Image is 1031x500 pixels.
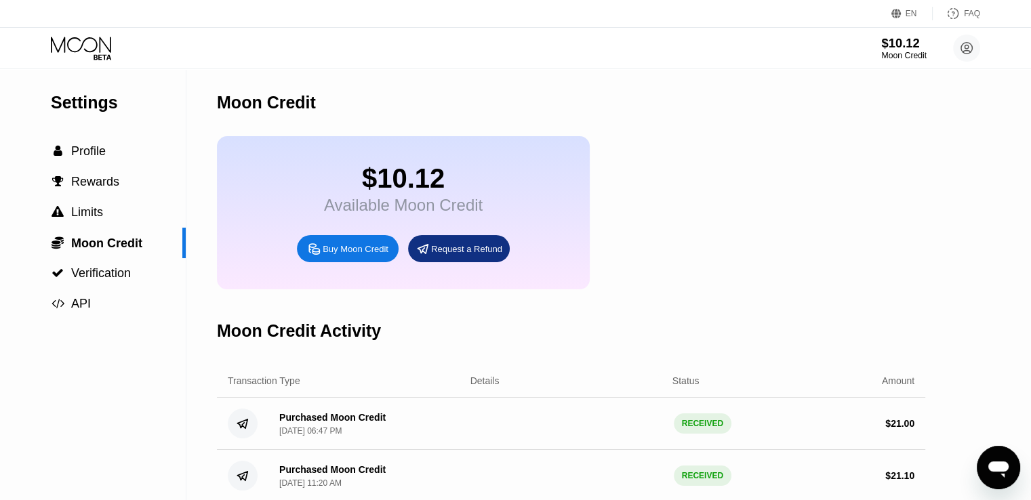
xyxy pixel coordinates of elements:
[881,36,927,60] div: $10.12Moon Credit
[52,175,64,188] span: 
[51,175,64,188] div: 
[431,243,502,255] div: Request a Refund
[279,464,386,475] div: Purchased Moon Credit
[906,9,917,18] div: EN
[324,196,483,215] div: Available Moon Credit
[470,375,500,386] div: Details
[882,375,914,386] div: Amount
[71,205,103,219] span: Limits
[279,426,342,436] div: [DATE] 06:47 PM
[674,465,731,486] div: RECEIVED
[881,51,927,60] div: Moon Credit
[54,145,62,157] span: 
[881,36,927,50] div: $10.12
[51,236,64,249] div: 
[279,412,386,423] div: Purchased Moon Credit
[933,7,980,20] div: FAQ
[324,163,483,194] div: $10.12
[71,236,142,250] span: Moon Credit
[217,93,316,112] div: Moon Credit
[228,375,300,386] div: Transaction Type
[52,206,64,218] span: 
[51,93,186,112] div: Settings
[279,478,342,488] div: [DATE] 11:20 AM
[71,297,91,310] span: API
[297,235,399,262] div: Buy Moon Credit
[977,446,1020,489] iframe: Button to launch messaging window
[51,145,64,157] div: 
[52,236,64,249] span: 
[71,175,119,188] span: Rewards
[323,243,388,255] div: Buy Moon Credit
[964,9,980,18] div: FAQ
[891,7,933,20] div: EN
[885,418,914,429] div: $ 21.00
[52,297,64,310] span: 
[885,470,914,481] div: $ 21.10
[408,235,510,262] div: Request a Refund
[674,413,731,434] div: RECEIVED
[51,206,64,218] div: 
[217,321,381,341] div: Moon Credit Activity
[52,267,64,279] span: 
[71,266,131,280] span: Verification
[71,144,106,158] span: Profile
[51,267,64,279] div: 
[672,375,700,386] div: Status
[51,297,64,310] div: 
